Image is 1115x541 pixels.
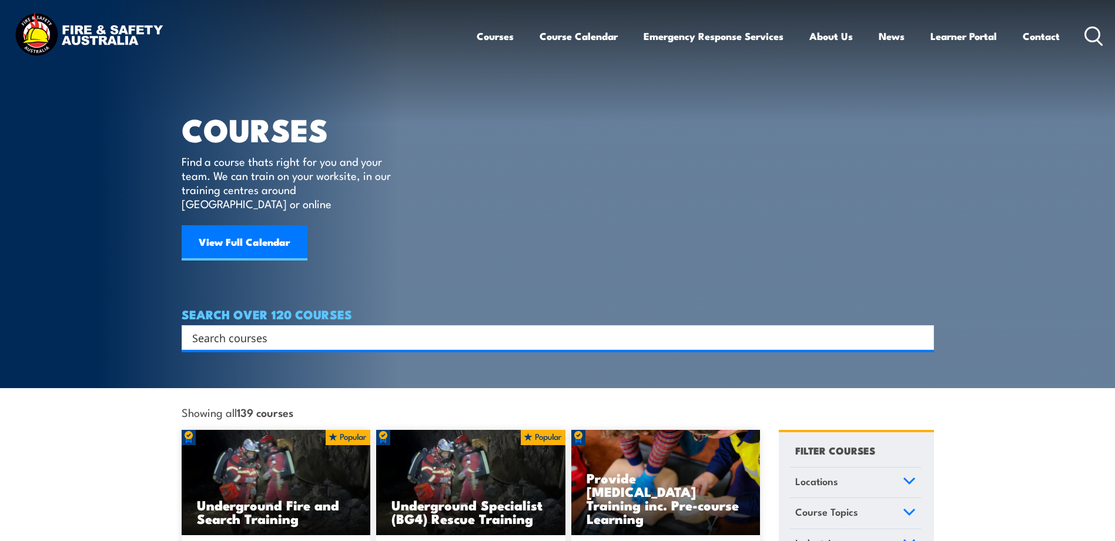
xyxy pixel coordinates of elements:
form: Search form [195,329,910,346]
h4: FILTER COURSES [795,442,875,458]
a: Underground Specialist (BG4) Rescue Training [376,430,565,536]
a: Learner Portal [930,21,997,52]
img: Underground mine rescue [182,430,371,536]
a: Locations [790,467,921,498]
a: Provide [MEDICAL_DATA] Training inc. Pre-course Learning [571,430,761,536]
span: Course Topics [795,504,858,520]
a: Underground Fire and Search Training [182,430,371,536]
strong: 139 courses [237,404,293,420]
a: Course Calendar [540,21,618,52]
a: Contact [1023,21,1060,52]
h1: COURSES [182,115,408,143]
h4: SEARCH OVER 120 COURSES [182,308,934,320]
h3: Underground Fire and Search Training [197,498,356,525]
input: Search input [192,329,908,346]
img: Low Voltage Rescue and Provide CPR [571,430,761,536]
a: View Full Calendar [182,225,307,261]
a: Courses [477,21,514,52]
span: Showing all [182,406,293,418]
img: Underground mine rescue [376,430,565,536]
a: News [879,21,905,52]
span: Locations [795,473,838,489]
a: Emergency Response Services [644,21,783,52]
h3: Provide [MEDICAL_DATA] Training inc. Pre-course Learning [587,471,745,525]
p: Find a course thats right for you and your team. We can train on your worksite, in our training c... [182,154,396,211]
h3: Underground Specialist (BG4) Rescue Training [391,498,550,525]
button: Search magnifier button [913,329,930,346]
a: Course Topics [790,498,921,529]
a: About Us [809,21,853,52]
